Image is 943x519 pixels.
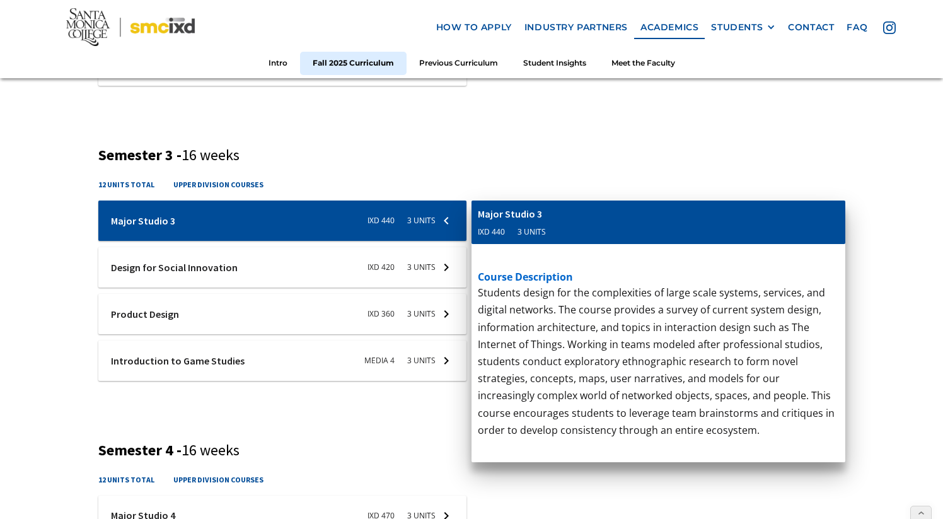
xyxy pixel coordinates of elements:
[256,52,300,75] a: Intro
[98,441,845,460] h3: Semester 4 -
[711,22,775,33] div: STUDENTS
[430,16,518,39] a: how to apply
[173,178,263,190] h4: upper division courses
[840,16,874,39] a: faq
[182,440,240,460] span: 16 weeks
[98,146,845,165] h3: Semester 3 -
[182,145,240,165] span: 16 weeks
[711,22,763,33] div: STUDENTS
[634,16,705,39] a: Academics
[173,474,263,486] h4: upper division courses
[407,52,511,75] a: Previous Curriculum
[782,16,840,39] a: contact
[98,178,154,190] h4: 12 units total
[599,52,688,75] a: Meet the Faculty
[98,474,154,486] h4: 12 units total
[66,8,195,46] img: Santa Monica College - SMC IxD logo
[300,52,407,75] a: Fall 2025 Curriculum
[883,21,896,34] img: icon - instagram
[478,439,839,456] p: ‍
[518,16,634,39] a: industry partners
[511,52,599,75] a: Student Insights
